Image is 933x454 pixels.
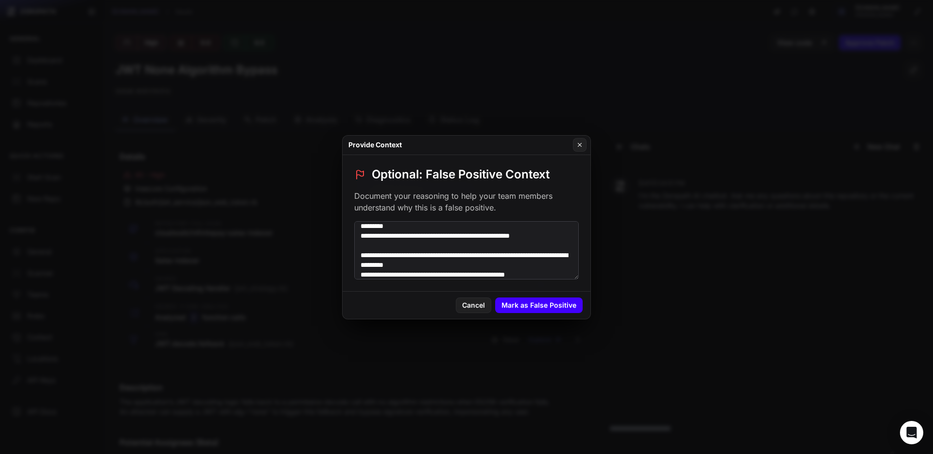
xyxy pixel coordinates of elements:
button: Cancel [456,297,491,313]
h1: Optional: False Positive Context [372,167,550,182]
div: Open Intercom Messenger [900,421,923,444]
button: Mark as False Positive [495,297,583,313]
p: Document your reasoning to help your team members understand why this is a false positive. [354,190,579,213]
h4: Provide Context [348,140,402,150]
